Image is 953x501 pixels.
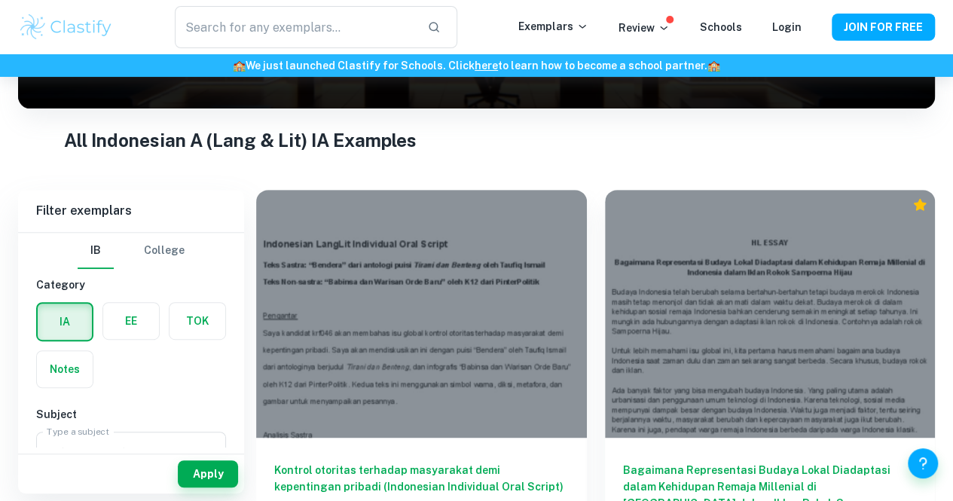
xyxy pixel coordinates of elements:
h1: All Indonesian A (Lang & Lit) IA Examples [64,127,889,154]
div: Filter type choice [78,233,185,269]
button: Apply [178,460,238,487]
h6: Subject [36,406,226,423]
a: here [475,60,498,72]
h6: Category [36,276,226,293]
span: 🏫 [707,60,720,72]
label: Type a subject [47,425,109,438]
button: IB [78,233,114,269]
button: College [144,233,185,269]
h6: Filter exemplars [18,190,244,232]
a: Login [772,21,802,33]
p: Exemplars [518,18,588,35]
button: JOIN FOR FREE [832,14,935,41]
span: 🏫 [233,60,246,72]
div: Premium [912,197,927,212]
p: Review [619,20,670,36]
button: IA [38,304,92,340]
button: Help and Feedback [908,448,938,478]
img: Clastify logo [18,12,114,42]
button: Open [200,442,221,463]
button: Notes [37,351,93,387]
button: TOK [170,303,225,339]
button: EE [103,303,159,339]
a: Schools [700,21,742,33]
h6: We just launched Clastify for Schools. Click to learn how to become a school partner. [3,57,950,74]
input: Search for any exemplars... [175,6,416,48]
